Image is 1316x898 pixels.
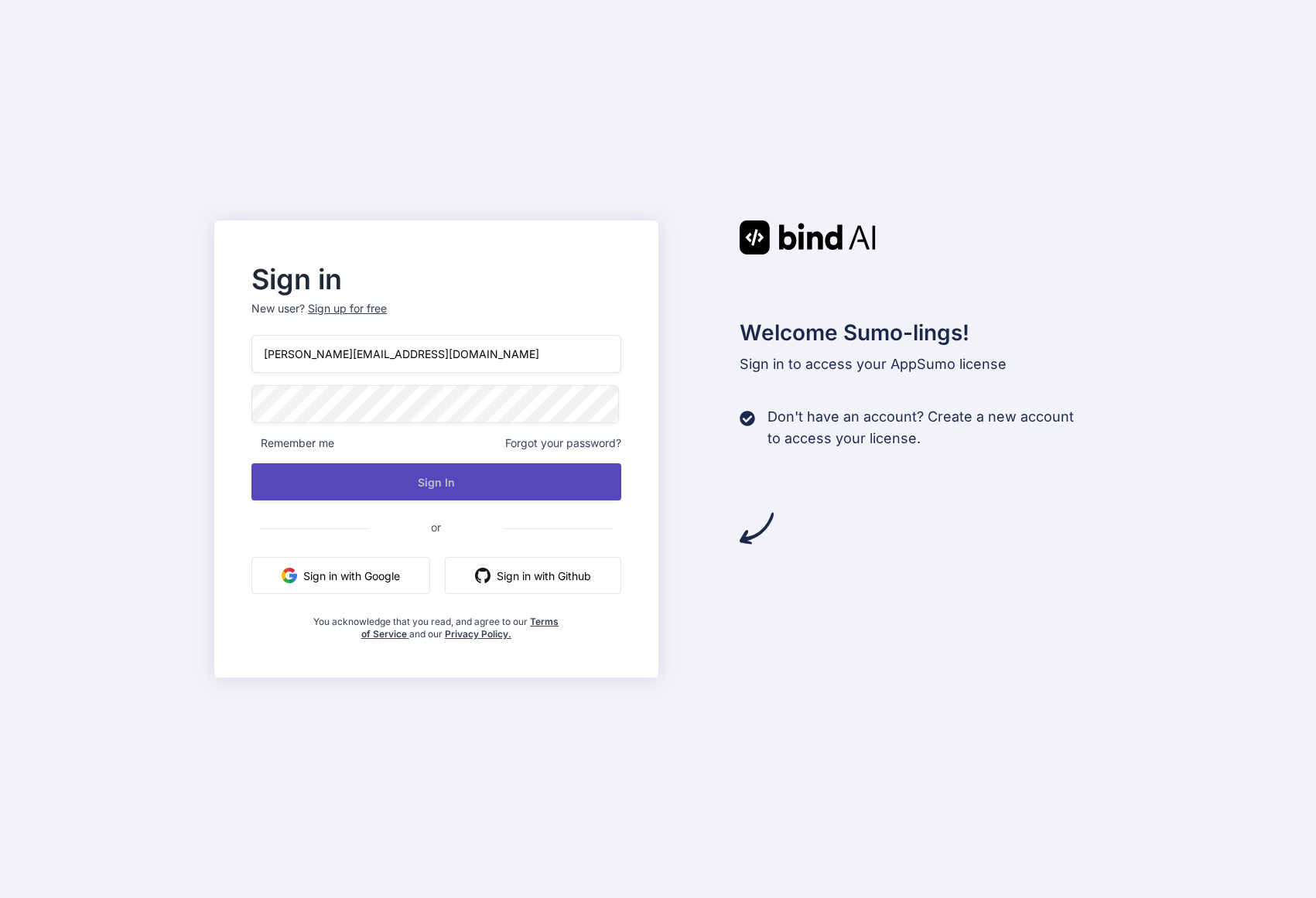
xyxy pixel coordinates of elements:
[251,435,334,451] span: Remember me
[445,557,621,594] button: Sign in with Github
[445,628,511,640] a: Privacy Policy.
[767,406,1074,449] p: Don't have an account? Create a new account to access your license.
[251,267,621,292] h2: Sign in
[740,511,774,545] img: arrow
[313,606,559,640] div: You acknowledge that you read, and agree to our and our
[505,435,621,451] span: Forgot your password?
[308,301,387,316] div: Sign up for free
[361,616,559,640] a: Terms of Service
[369,508,503,546] span: or
[251,557,430,594] button: Sign in with Google
[282,568,297,583] img: google
[251,301,621,335] p: New user?
[251,463,621,500] button: Sign In
[740,316,1102,349] h2: Welcome Sumo-lings!
[740,220,876,254] img: Bind AI logo
[475,568,491,583] img: github
[251,335,621,373] input: Login or Email
[740,353,1102,375] p: Sign in to access your AppSumo license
